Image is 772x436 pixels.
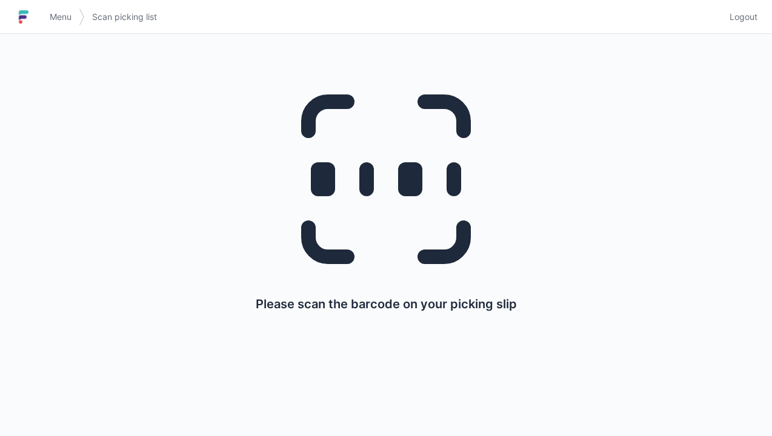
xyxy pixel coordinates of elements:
a: Scan picking list [85,6,164,28]
span: Logout [730,11,757,23]
a: Logout [722,6,757,28]
span: Menu [50,11,72,23]
img: svg> [79,2,85,31]
a: Menu [42,6,79,28]
img: logo-small.jpg [15,7,33,27]
span: Scan picking list [92,11,157,23]
p: Please scan the barcode on your picking slip [256,296,517,312]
